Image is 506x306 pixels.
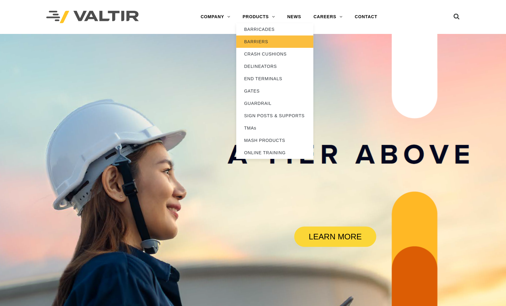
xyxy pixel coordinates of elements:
[46,11,139,23] img: Valtir
[294,226,376,247] a: LEARN MORE
[236,147,313,159] a: ONLINE TRAINING
[236,97,313,110] a: GUARDRAIL
[236,85,313,97] a: GATES
[236,110,313,122] a: SIGN POSTS & SUPPORTS
[236,72,313,85] a: END TERMINALS
[348,11,383,23] a: CONTACT
[281,11,307,23] a: NEWS
[236,11,281,23] a: PRODUCTS
[236,23,313,35] a: BARRICADES
[236,35,313,48] a: BARRIERS
[236,122,313,134] a: TMAs
[195,11,237,23] a: COMPANY
[236,134,313,147] a: MASH PRODUCTS
[236,48,313,60] a: CRASH CUSHIONS
[236,60,313,72] a: DELINEATORS
[307,11,348,23] a: CAREERS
